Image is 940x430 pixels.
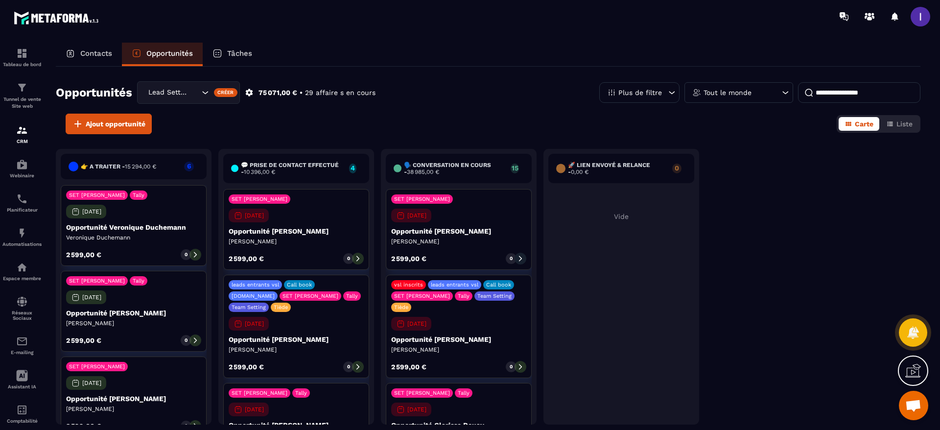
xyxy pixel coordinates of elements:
[704,89,752,96] p: Tout le monde
[229,238,364,245] p: [PERSON_NAME]
[305,88,376,97] p: 29 affaire s en cours
[839,117,879,131] button: Carte
[2,117,42,151] a: formationformationCRM
[133,192,144,198] p: Tally
[404,162,506,175] h6: 🗣️ Conversation en cours -
[232,282,279,288] p: leads entrants vsl
[82,208,101,215] p: [DATE]
[241,162,344,175] h6: 💬 Prise de contact effectué -
[407,212,426,219] p: [DATE]
[295,390,307,396] p: Tally
[16,193,28,205] img: scheduler
[122,43,203,66] a: Opportunités
[2,384,42,389] p: Assistant IA
[880,117,918,131] button: Liste
[69,278,125,284] p: SET [PERSON_NAME]
[2,288,42,328] a: social-networksocial-networkRéseaux Sociaux
[510,255,513,262] p: 0
[477,293,512,299] p: Team Setting
[2,139,42,144] p: CRM
[14,9,102,27] img: logo
[511,165,519,171] p: 15
[245,406,264,413] p: [DATE]
[189,87,199,98] input: Search for option
[66,319,201,327] p: [PERSON_NAME]
[391,335,526,343] p: Opportunité [PERSON_NAME]
[56,83,132,102] h2: Opportunités
[137,81,240,104] div: Search for option
[2,220,42,254] a: automationsautomationsAutomatisations
[184,163,194,169] p: 6
[133,278,144,284] p: Tally
[185,423,188,430] p: 0
[394,196,450,202] p: SET [PERSON_NAME]
[69,363,125,370] p: SET [PERSON_NAME]
[548,213,694,220] p: Vide
[2,186,42,220] a: schedulerschedulerPlanificateur
[16,124,28,136] img: formation
[146,87,189,98] span: Lead Setting
[16,296,28,308] img: social-network
[287,282,312,288] p: Call book
[232,196,287,202] p: SET [PERSON_NAME]
[125,163,156,170] span: 15 294,00 €
[16,335,28,347] img: email
[80,49,112,58] p: Contacts
[245,320,264,327] p: [DATE]
[486,282,511,288] p: Call book
[227,49,252,58] p: Tâches
[16,159,28,170] img: automations
[407,168,439,175] span: 38 985,00 €
[2,350,42,355] p: E-mailing
[510,363,513,370] p: 0
[82,294,101,301] p: [DATE]
[66,114,152,134] button: Ajout opportunité
[81,163,156,170] h6: 👉 A traiter -
[66,223,201,231] p: Opportunité Veronique Duchemann
[2,254,42,288] a: automationsautomationsEspace membre
[568,162,667,175] h6: 🚀 Lien envoyé & Relance -
[394,390,450,396] p: SET [PERSON_NAME]
[391,346,526,354] p: [PERSON_NAME]
[66,395,201,403] p: Opportunité [PERSON_NAME]
[300,88,303,97] p: •
[346,293,358,299] p: Tally
[232,304,266,311] p: Team Setting
[185,337,188,344] p: 0
[203,43,262,66] a: Tâches
[407,406,426,413] p: [DATE]
[66,309,201,317] p: Opportunité [PERSON_NAME]
[571,168,588,175] span: 0,00 €
[229,346,364,354] p: [PERSON_NAME]
[2,151,42,186] a: automationsautomationsWebinaire
[16,227,28,239] img: automations
[229,255,264,262] p: 2 599,00 €
[274,304,288,311] p: Tiède
[282,293,338,299] p: SET [PERSON_NAME]
[349,165,356,171] p: 4
[229,335,364,343] p: Opportunité [PERSON_NAME]
[391,363,426,370] p: 2 599,00 €
[672,165,681,171] p: 0
[899,391,928,420] div: Ouvrir le chat
[391,255,426,262] p: 2 599,00 €
[2,362,42,397] a: Assistant IA
[2,418,42,424] p: Comptabilité
[258,88,297,97] p: 75 071,00 €
[407,320,426,327] p: [DATE]
[855,120,873,128] span: Carte
[2,276,42,281] p: Espace membre
[16,48,28,59] img: formation
[618,89,662,96] p: Plus de filtre
[2,74,42,117] a: formationformationTunnel de vente Site web
[16,82,28,94] img: formation
[347,363,350,370] p: 0
[2,328,42,362] a: emailemailE-mailing
[391,238,526,245] p: [PERSON_NAME]
[394,293,450,299] p: SET [PERSON_NAME]
[2,62,42,67] p: Tableau de bord
[2,310,42,321] p: Réseaux Sociaux
[146,49,193,58] p: Opportunités
[347,255,350,262] p: 0
[2,241,42,247] p: Automatisations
